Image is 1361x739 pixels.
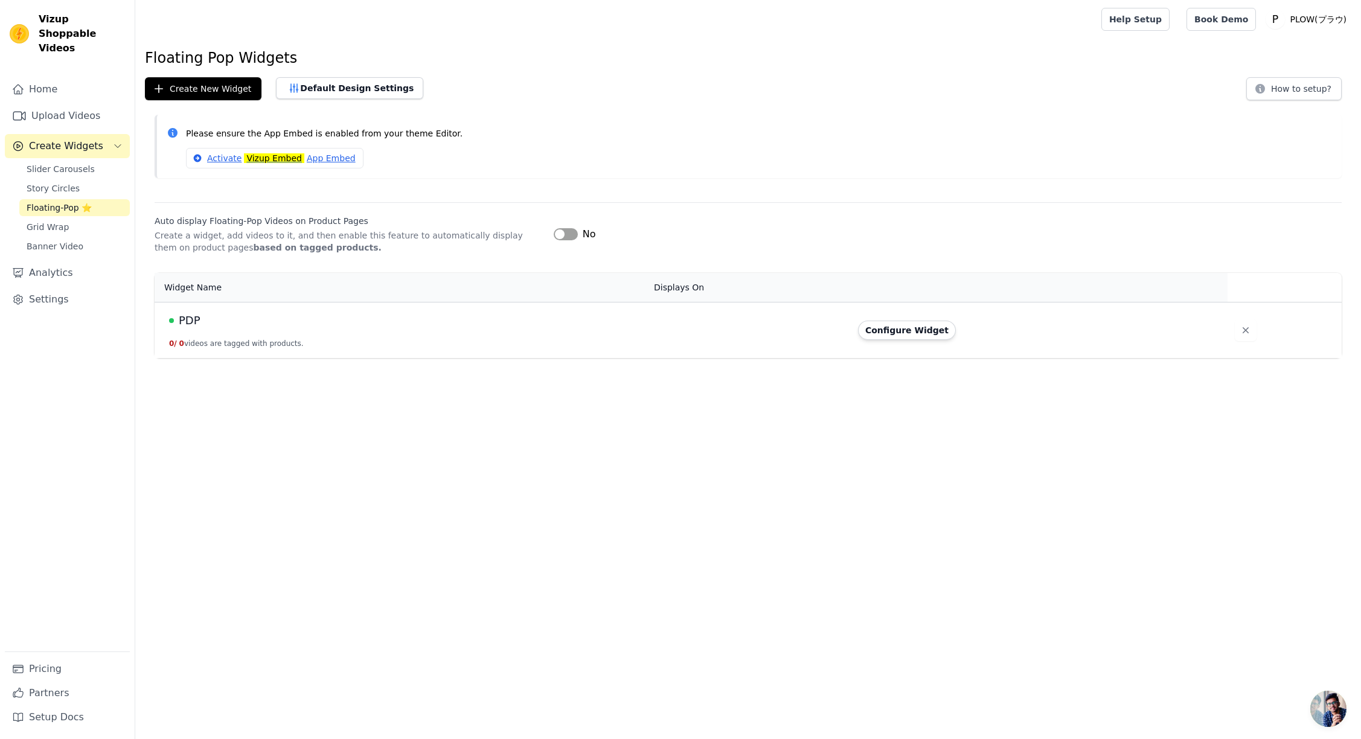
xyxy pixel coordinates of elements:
span: Grid Wrap [27,221,69,233]
a: Story Circles [19,180,130,197]
a: How to setup? [1246,86,1342,97]
a: Book Demo [1186,8,1256,31]
span: Live Published [169,318,174,323]
a: Pricing [5,657,130,681]
span: Banner Video [27,240,83,252]
span: 0 / [169,339,177,348]
p: Please ensure the App Embed is enabled from your theme Editor. [186,127,1332,141]
button: Create Widgets [5,134,130,158]
span: Slider Carousels [27,163,95,175]
text: P [1272,13,1278,25]
a: Banner Video [19,238,130,255]
strong: based on tagged products. [254,243,382,252]
button: 0/ 0videos are tagged with products. [169,339,304,348]
span: No [583,227,596,242]
button: Create New Widget [145,77,261,100]
a: Analytics [5,261,130,285]
a: Help Setup [1101,8,1170,31]
span: Floating-Pop ⭐ [27,202,92,214]
span: 0 [179,339,184,348]
th: Widget Name [155,273,647,302]
img: Vizup [10,24,29,43]
a: Grid Wrap [19,219,130,235]
span: Vizup Shoppable Videos [39,12,125,56]
p: PLOW(プラウ) [1285,8,1351,30]
a: ActivateVizup EmbedApp Embed [186,148,363,168]
th: Displays On [647,273,851,302]
a: Home [5,77,130,101]
p: Create a widget, add videos to it, and then enable this feature to automatically display them on ... [155,229,544,254]
mark: Vizup Embed [244,153,304,163]
button: Delete widget [1235,319,1257,341]
a: Partners [5,681,130,705]
div: チャットを開く [1310,691,1347,727]
button: How to setup? [1246,77,1342,100]
a: Slider Carousels [19,161,130,178]
span: PDP [179,312,200,329]
span: Story Circles [27,182,80,194]
button: Default Design Settings [276,77,423,99]
a: Floating-Pop ⭐ [19,199,130,216]
span: Create Widgets [29,139,103,153]
h1: Floating Pop Widgets [145,48,1351,68]
button: Configure Widget [858,321,956,340]
a: Setup Docs [5,705,130,729]
a: Upload Videos [5,104,130,128]
button: No [554,227,596,242]
a: Settings [5,287,130,312]
button: P PLOW(プラウ) [1266,8,1351,30]
label: Auto display Floating-Pop Videos on Product Pages [155,215,544,227]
